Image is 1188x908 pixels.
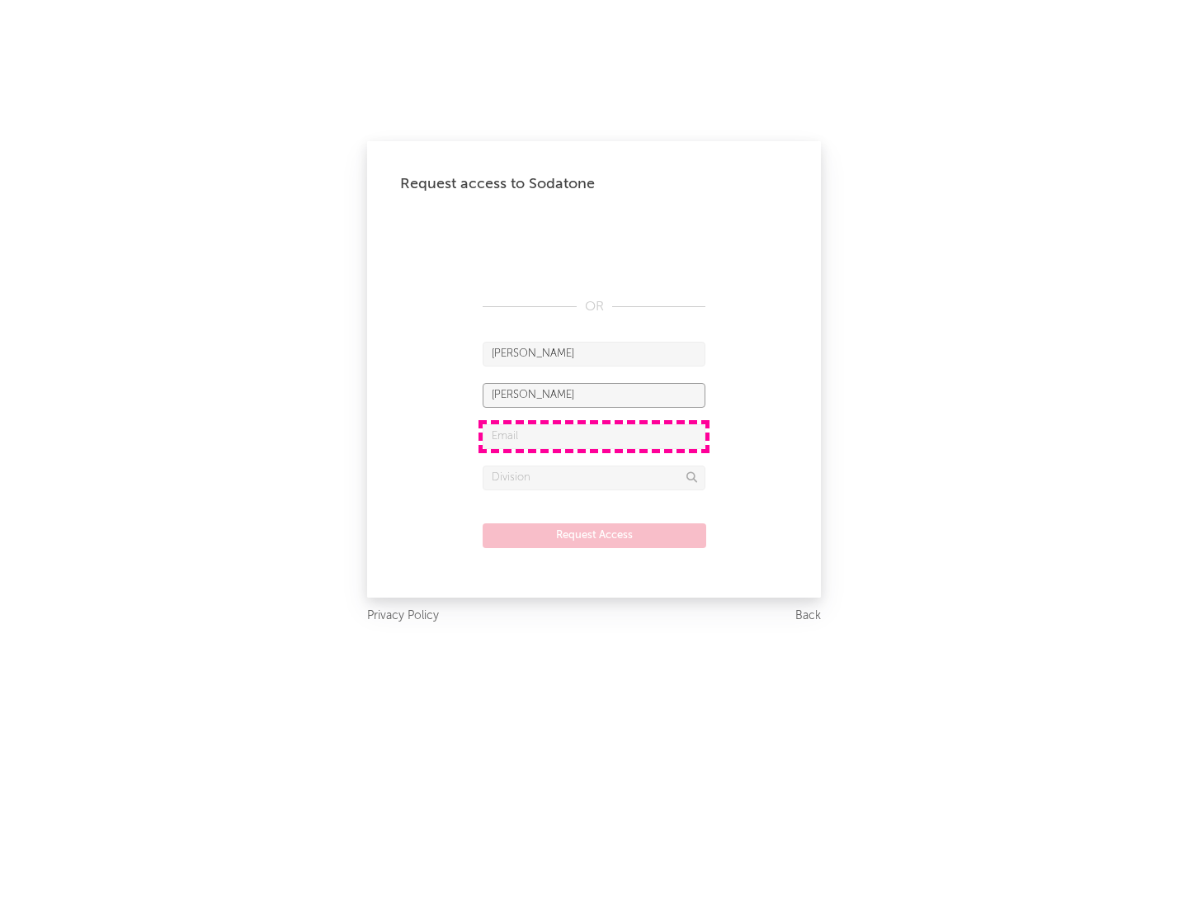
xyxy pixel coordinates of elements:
[795,606,821,627] a: Back
[367,606,439,627] a: Privacy Policy
[483,383,705,408] input: Last Name
[483,297,705,317] div: OR
[483,424,705,449] input: Email
[483,466,705,490] input: Division
[400,174,788,194] div: Request access to Sodatone
[483,523,706,548] button: Request Access
[483,342,705,367] input: First Name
